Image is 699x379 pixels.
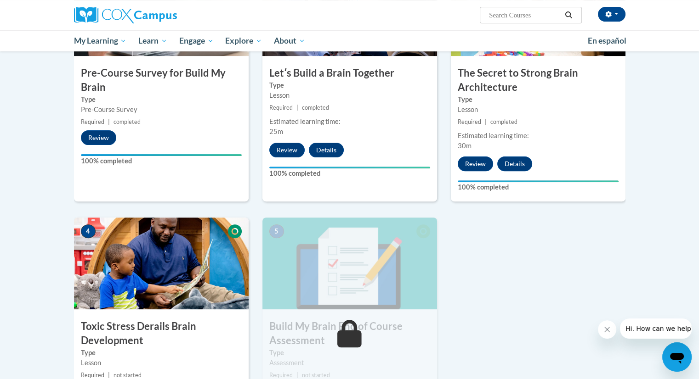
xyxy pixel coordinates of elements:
span: | [296,372,298,379]
span: 30m [458,142,472,150]
span: 5 [269,224,284,238]
div: Pre-Course Survey [81,105,242,115]
span: | [108,372,110,379]
button: Details [309,143,344,157]
span: | [485,118,487,125]
span: completed [302,104,329,111]
h3: The Secret to Strong Brain Architecture [451,66,625,95]
span: Hi. How can we help? [6,6,74,14]
span: Required [81,372,104,379]
div: Assessment [269,358,430,368]
iframe: Message from company [620,318,692,339]
span: 25m [269,128,283,135]
button: Search [562,10,575,21]
button: Details [497,156,532,171]
div: Lesson [81,358,242,368]
a: My Learning [68,30,133,51]
iframe: Close message [598,320,616,339]
label: Type [81,348,242,358]
span: My Learning [74,35,126,46]
label: Type [81,95,242,105]
a: Cox Campus [74,7,249,23]
a: Engage [173,30,220,51]
h3: Toxic Stress Derails Brain Development [74,319,249,348]
img: Course Image [262,217,437,309]
span: completed [114,118,141,125]
span: | [296,104,298,111]
img: Course Image [74,217,249,309]
span: Required [269,104,293,111]
a: En español [582,31,632,50]
img: Cox Campus [74,7,177,23]
label: Type [269,80,430,90]
span: Learn [138,35,167,46]
span: not started [114,372,142,379]
span: About [274,35,305,46]
a: Explore [219,30,268,51]
span: completed [490,118,517,125]
div: Estimated learning time: [458,131,619,141]
span: Required [458,118,481,125]
span: Engage [179,35,214,46]
span: Required [269,372,293,379]
h3: Build My Brain End of Course Assessment [262,319,437,348]
label: Type [458,95,619,105]
div: Your progress [269,167,430,168]
a: Learn [132,30,173,51]
label: Type [269,348,430,358]
h3: Letʹs Build a Brain Together [262,66,437,80]
span: Explore [225,35,262,46]
div: Lesson [458,105,619,115]
input: Search Courses [488,10,562,21]
div: Your progress [458,180,619,182]
a: About [268,30,311,51]
div: Your progress [81,154,242,156]
h3: Pre-Course Survey for Build My Brain [74,66,249,95]
iframe: Button to launch messaging window [662,342,692,372]
label: 100% completed [458,182,619,192]
button: Review [458,156,493,171]
button: Review [81,130,116,145]
label: 100% completed [269,168,430,178]
span: En español [588,36,626,45]
label: 100% completed [81,156,242,166]
div: Estimated learning time: [269,117,430,127]
button: Review [269,143,305,157]
span: 4 [81,224,96,238]
div: Lesson [269,90,430,100]
span: not started [302,372,330,379]
button: Account Settings [598,7,625,22]
div: Main menu [60,30,639,51]
span: | [108,118,110,125]
span: Required [81,118,104,125]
